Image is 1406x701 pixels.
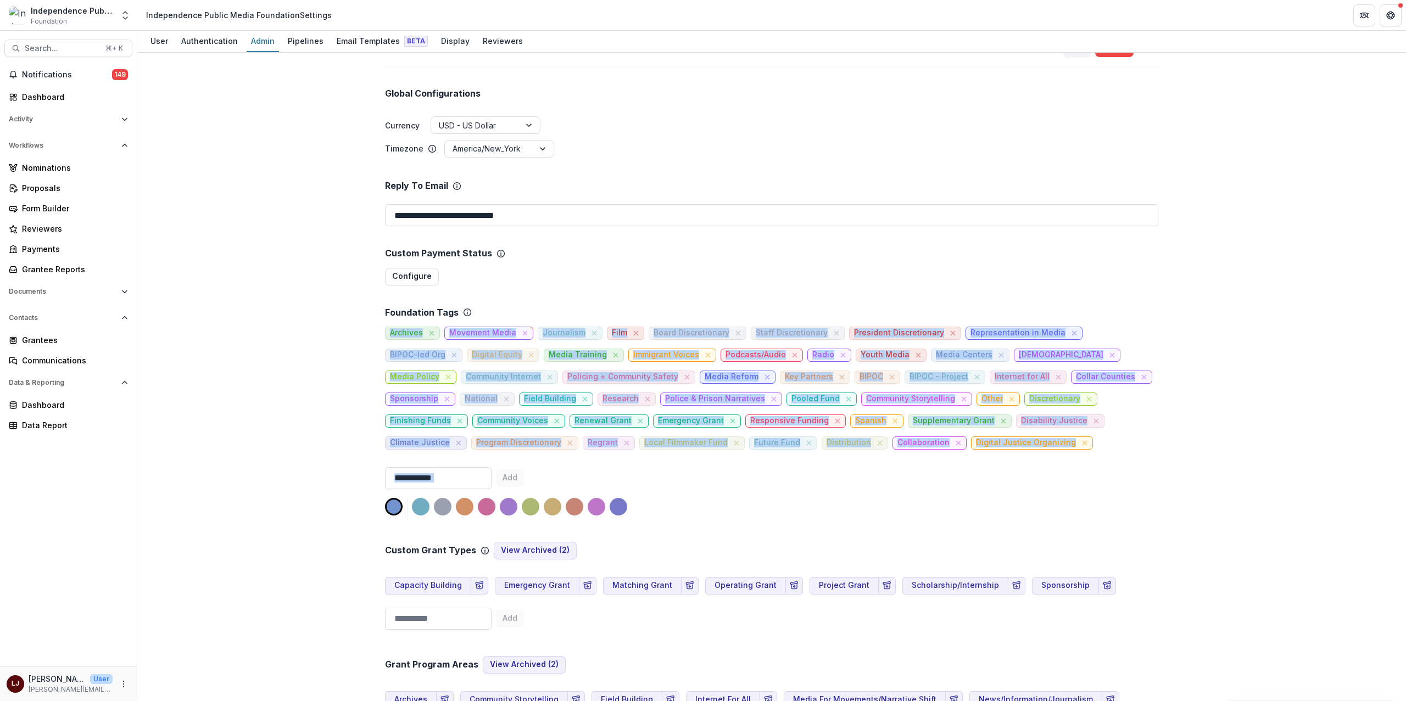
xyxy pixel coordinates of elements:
button: close [1053,372,1064,383]
button: close [1069,328,1080,339]
button: More [117,677,130,691]
a: Form Builder [4,199,132,217]
a: Data Report [4,416,132,434]
button: close [1091,416,1102,427]
button: close [838,350,849,361]
button: close [958,394,969,405]
span: Future Fund [754,438,800,447]
a: Authentication [177,31,242,52]
span: Climate Justice [390,438,450,447]
div: Admin [247,33,279,49]
button: close [635,416,646,427]
span: Collaboration [897,438,950,447]
button: close [762,372,773,383]
p: Reply To Email [385,181,448,191]
button: close [768,394,779,405]
a: Dashboard [4,88,132,106]
span: Movement Media [449,328,516,338]
span: Activity [9,115,117,123]
p: User [90,674,113,684]
button: Configure [385,268,439,285]
button: close [579,394,590,405]
span: Renewal Grant [574,416,632,425]
button: Open Data & Reporting [4,374,132,391]
button: Partners [1353,4,1375,26]
div: Form Builder [22,203,124,214]
button: close [733,328,744,339]
p: [PERSON_NAME][EMAIL_ADDRESS][DOMAIN_NAME] [29,685,113,694]
div: Dashboard [22,91,124,103]
button: View Archived (2) [483,656,566,674]
a: Email Templates Beta [332,31,432,52]
div: Nominations [22,162,124,173]
span: Finishing Funds [390,416,451,425]
button: Archive Grant Type [785,577,803,595]
button: Open Activity [4,110,132,128]
span: Responsive Funding [750,416,829,425]
div: Authentication [177,33,242,49]
span: Community Internet [466,372,541,382]
nav: breadcrumb [142,7,336,23]
button: close [998,416,1009,427]
div: Independence Public Media Foundation Settings [146,9,332,21]
a: Reviewers [478,31,527,52]
span: Community Storytelling [866,394,955,403]
span: Policing + Community Safety [567,372,678,382]
div: Dashboard [22,399,124,411]
button: Sponsorship [1032,577,1099,595]
button: close [996,350,1007,361]
button: Capacity Building [385,577,471,595]
button: close [642,394,653,405]
button: close [1107,350,1118,361]
a: Display [437,31,474,52]
button: close [426,328,437,339]
span: Supplementary Grant [913,416,995,425]
button: close [501,394,512,405]
span: Media Centers [936,350,992,360]
a: Reviewers [4,220,132,238]
button: View Archived (2) [494,542,577,559]
a: Pipelines [283,31,328,52]
span: Beta [404,36,428,47]
div: Data Report [22,419,124,431]
a: User [146,31,172,52]
button: close [1084,394,1095,405]
span: Foundation [31,16,67,26]
div: Payments [22,243,124,255]
button: Search... [4,40,132,57]
span: National [465,394,498,403]
button: Archive Grant Type [878,577,896,595]
a: Payments [4,240,132,258]
button: close [804,438,814,448]
button: close [631,328,641,339]
button: close [832,416,843,427]
button: close [913,350,924,361]
span: Media Training [549,350,607,360]
h2: Global Configurations [385,88,481,99]
span: Media Policy [390,372,439,382]
button: Scholarship/Internship [902,577,1008,595]
button: close [443,372,454,383]
span: Documents [9,288,117,295]
a: Dashboard [4,396,132,414]
p: [PERSON_NAME] [29,673,86,685]
a: Nominations [4,159,132,177]
span: Radio [812,350,834,360]
div: Proposals [22,182,124,194]
span: Other [981,394,1003,403]
button: close [1006,394,1017,405]
button: close [831,328,842,339]
div: Reviewers [478,33,527,49]
div: Reviewers [22,223,124,234]
label: Currency [385,120,420,131]
button: close [836,372,847,383]
span: Youth Media [861,350,910,360]
button: close [972,372,983,383]
button: close [727,416,738,427]
a: Proposals [4,179,132,197]
button: close [682,372,693,383]
span: BIPOC-led Org [390,350,445,360]
span: Podcasts/Audio [726,350,786,360]
button: Operating Grant [705,577,786,595]
button: close [702,350,713,361]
